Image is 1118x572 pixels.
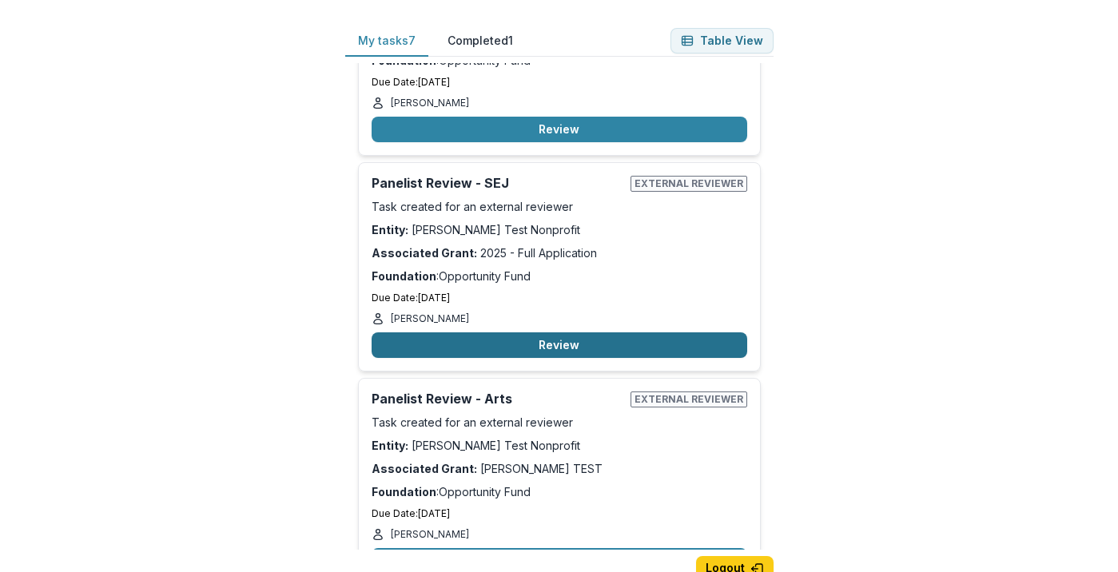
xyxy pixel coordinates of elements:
p: 2025 - Full Application [372,244,747,261]
p: [PERSON_NAME] Test Nonprofit [372,221,747,238]
span: External reviewer [631,176,747,192]
button: Completed 1 [435,26,526,57]
p: Due Date: [DATE] [372,75,747,89]
p: [PERSON_NAME] TEST [372,460,747,477]
strong: Entity: [372,223,408,236]
p: : Opportunity Fund [372,483,747,500]
button: Review [372,117,747,142]
h2: Panelist Review - SEJ [372,176,624,191]
strong: Entity: [372,439,408,452]
strong: Associated Grant: [372,246,477,260]
strong: Associated Grant: [372,462,477,475]
span: External reviewer [631,391,747,407]
button: My tasks 7 [345,26,428,57]
p: Task created for an external reviewer [372,414,747,431]
p: [PERSON_NAME] [391,96,469,110]
p: : Opportunity Fund [372,268,747,284]
p: [PERSON_NAME] Test Nonprofit [372,437,747,454]
p: [PERSON_NAME] [391,527,469,542]
p: Task created for an external reviewer [372,198,747,215]
p: Due Date: [DATE] [372,506,747,521]
button: Table View [670,28,774,54]
p: [PERSON_NAME] [391,312,469,326]
button: Review [372,332,747,358]
h2: Panelist Review - Arts [372,391,624,407]
p: Due Date: [DATE] [372,291,747,305]
strong: Foundation [372,485,436,499]
strong: Foundation [372,269,436,283]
